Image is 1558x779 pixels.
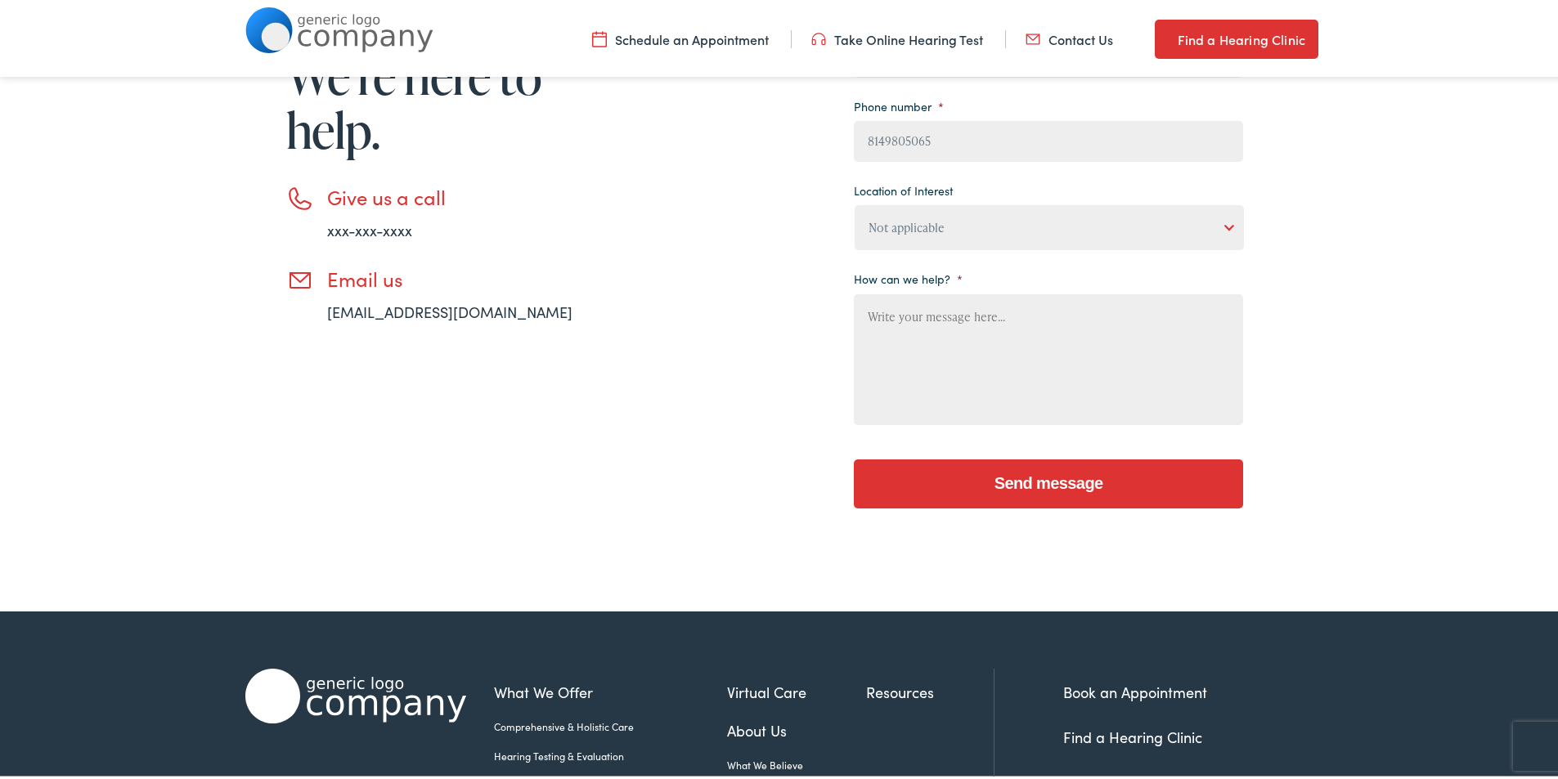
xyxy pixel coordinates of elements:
h3: Email us [327,264,622,288]
a: Find a Hearing Clinic [1155,16,1318,56]
a: Hearing Testing & Evaluation [494,745,727,760]
a: What We Offer [494,678,727,700]
a: [EMAIL_ADDRESS][DOMAIN_NAME] [327,298,572,319]
label: How can we help? [854,268,963,283]
a: Resources [866,678,994,700]
a: Contact Us [1026,27,1113,45]
a: Virtual Care [727,678,866,700]
img: utility icon [1026,27,1040,45]
a: Schedule an Appointment [592,27,769,45]
img: utility icon [811,27,826,45]
a: Take Online Hearing Test [811,27,983,45]
img: utility icon [592,27,607,45]
h3: Give us a call [327,182,622,206]
a: Find a Hearing Clinic [1063,723,1202,744]
label: Phone number [854,96,944,110]
a: What We Believe [727,754,866,769]
a: About Us [727,716,866,738]
label: Location of Interest [854,180,953,195]
a: Comprehensive & Holistic Care [494,716,727,731]
input: Send message [854,456,1243,505]
a: Book an Appointment [1063,678,1207,699]
img: utility icon [1155,26,1170,46]
img: Alpaca Audiology [245,665,466,720]
input: (XXX) XXX - XXXX [854,118,1243,159]
a: xxx-xxx-xxxx [327,217,412,237]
